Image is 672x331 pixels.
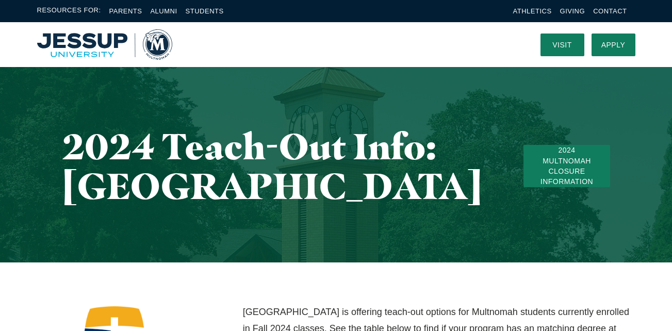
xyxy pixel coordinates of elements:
[37,29,172,60] a: Home
[37,5,101,17] span: Resources For:
[560,7,585,15] a: Giving
[109,7,142,15] a: Parents
[62,126,482,206] h1: 2024 Teach-Out Info: [GEOGRAPHIC_DATA]
[150,7,177,15] a: Alumni
[592,34,635,56] a: Apply
[37,29,172,60] img: Multnomah University Logo
[540,34,584,56] a: Visit
[523,145,610,187] a: 2024 Multnomah Closure Information
[186,7,224,15] a: Students
[593,7,627,15] a: Contact
[513,7,552,15] a: Athletics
